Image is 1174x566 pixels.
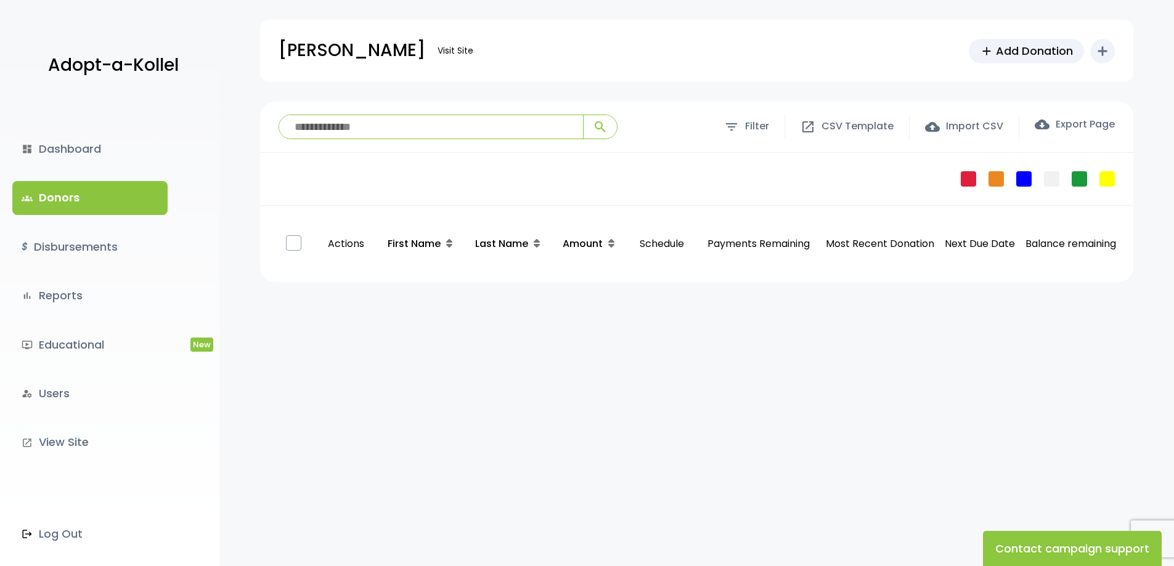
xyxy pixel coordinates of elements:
[801,119,815,134] span: open_in_new
[1025,235,1116,253] p: Balance remaining
[969,39,1084,63] a: addAdd Donation
[388,237,441,251] span: First Name
[563,237,603,251] span: Amount
[745,118,769,135] span: Filter
[946,118,1003,135] span: Import CSV
[48,50,179,81] p: Adopt-a-Kollel
[632,223,691,265] p: Schedule
[1095,44,1110,59] i: add
[1090,39,1115,63] button: add
[980,44,993,58] span: add
[22,339,33,350] i: ondemand_video
[701,223,816,265] p: Payments Remaining
[1035,117,1050,132] span: cloud_download
[821,118,894,135] span: CSV Template
[190,338,213,352] span: New
[12,517,168,551] a: Log Out
[12,377,168,410] a: manage_accountsUsers
[593,119,608,134] span: search
[22,437,33,448] i: launch
[1035,117,1115,132] label: Export Page
[12,181,168,214] a: groupsDonors
[925,119,940,134] span: cloud_upload
[22,144,33,155] i: dashboard
[320,223,372,265] p: Actions
[22,388,33,399] i: manage_accounts
[42,36,179,95] a: Adopt-a-Kollel
[22,290,33,301] i: bar_chart
[583,115,617,139] button: search
[22,193,33,204] span: groups
[12,328,168,362] a: ondemand_videoEducationalNew
[22,238,28,256] i: $
[12,426,168,459] a: launchView Site
[724,119,739,134] span: filter_list
[475,237,528,251] span: Last Name
[826,235,934,253] p: Most Recent Donation
[12,132,168,166] a: dashboardDashboard
[12,230,168,264] a: $Disbursements
[431,39,479,63] a: Visit Site
[12,279,168,312] a: bar_chartReports
[996,42,1073,59] span: Add Donation
[983,531,1162,566] button: Contact campaign support
[279,35,425,66] p: [PERSON_NAME]
[944,235,1016,253] p: Next Due Date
